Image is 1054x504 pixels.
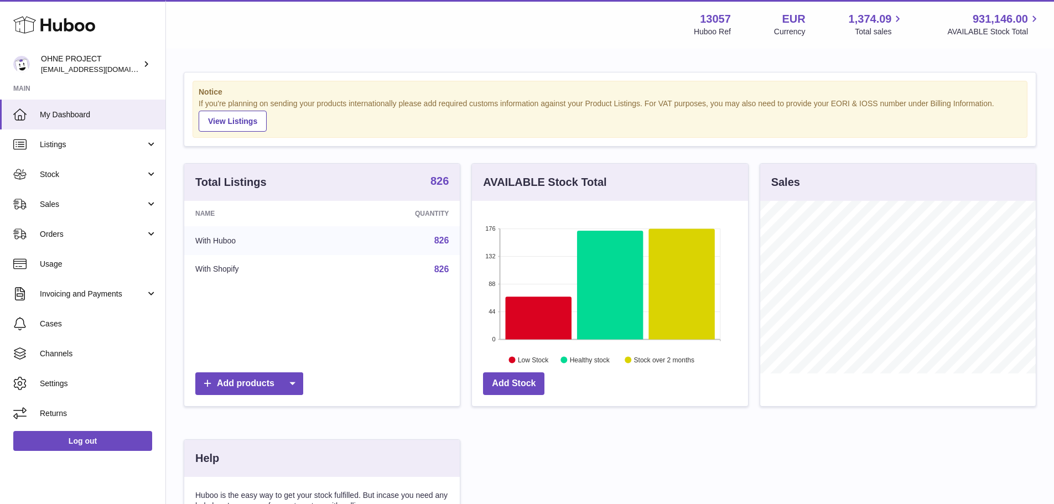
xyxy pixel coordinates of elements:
[199,111,267,132] a: View Listings
[184,201,333,226] th: Name
[782,12,805,27] strong: EUR
[40,139,146,150] span: Listings
[430,175,449,186] strong: 826
[333,201,460,226] th: Quantity
[199,87,1021,97] strong: Notice
[41,65,163,74] span: [EMAIL_ADDRESS][DOMAIN_NAME]
[489,308,496,315] text: 44
[40,199,146,210] span: Sales
[947,12,1041,37] a: 931,146.00 AVAILABLE Stock Total
[634,356,694,363] text: Stock over 2 months
[195,372,303,395] a: Add products
[849,12,905,37] a: 1,374.09 Total sales
[40,169,146,180] span: Stock
[40,378,157,389] span: Settings
[40,259,157,269] span: Usage
[199,98,1021,132] div: If you're planning on sending your products internationally please add required customs informati...
[973,12,1028,27] span: 931,146.00
[518,356,549,363] text: Low Stock
[489,280,496,287] text: 88
[849,12,892,27] span: 1,374.09
[40,408,157,419] span: Returns
[195,451,219,466] h3: Help
[40,349,157,359] span: Channels
[694,27,731,37] div: Huboo Ref
[430,175,449,189] a: 826
[13,431,152,451] a: Log out
[184,255,333,284] td: With Shopify
[184,226,333,255] td: With Huboo
[947,27,1041,37] span: AVAILABLE Stock Total
[483,175,606,190] h3: AVAILABLE Stock Total
[492,336,496,342] text: 0
[485,253,495,259] text: 132
[700,12,731,27] strong: 13057
[13,56,30,72] img: internalAdmin-13057@internal.huboo.com
[483,372,544,395] a: Add Stock
[855,27,904,37] span: Total sales
[40,319,157,329] span: Cases
[195,175,267,190] h3: Total Listings
[434,236,449,245] a: 826
[41,54,141,75] div: OHNE PROJECT
[485,225,495,232] text: 176
[570,356,610,363] text: Healthy stock
[40,229,146,240] span: Orders
[774,27,806,37] div: Currency
[771,175,800,190] h3: Sales
[434,264,449,274] a: 826
[40,110,157,120] span: My Dashboard
[40,289,146,299] span: Invoicing and Payments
